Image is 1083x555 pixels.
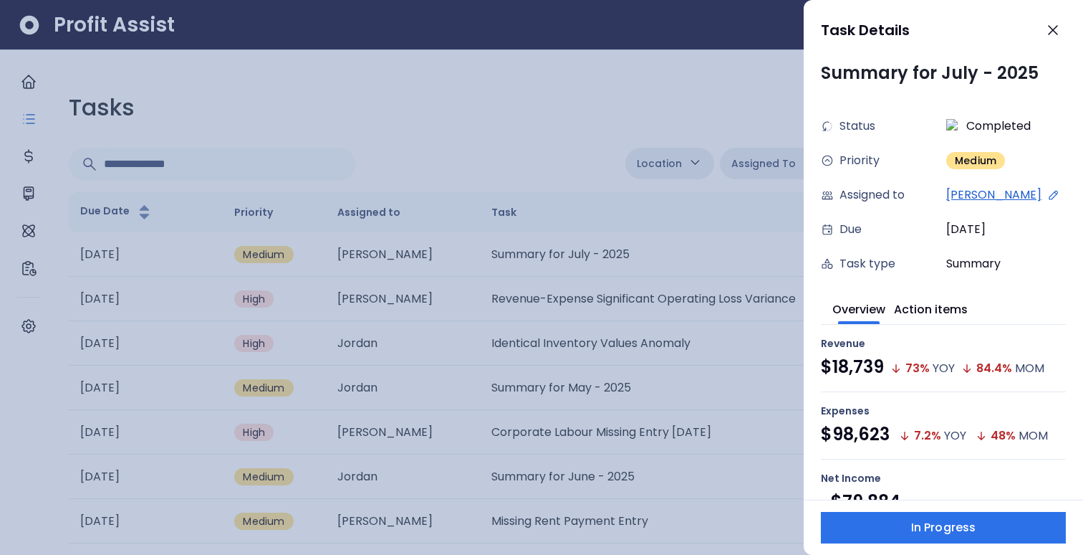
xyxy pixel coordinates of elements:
[821,404,1066,419] div: Expenses
[839,221,862,238] span: Due
[933,360,955,377] div: YOY
[905,360,930,377] div: 73 %
[821,19,1029,41] div: Task Details
[821,512,1066,544] button: In Progress
[946,119,961,133] img: completed
[911,519,976,536] span: In Progress
[839,152,880,169] span: Priority
[946,255,1001,272] span: Summary
[946,186,1041,204] span: [PERSON_NAME]
[955,153,996,168] span: Medium
[821,489,900,515] div: -$79,884
[914,427,941,445] div: 7.2 %
[976,360,1012,377] div: 84.4 %
[821,471,1066,486] div: Net Income
[839,255,895,272] span: Task type
[946,221,986,238] span: [DATE]
[821,422,890,447] div: $98,623
[821,336,1066,351] div: Revenue
[839,118,875,135] span: Status
[894,293,968,324] button: Action items
[966,118,1031,135] span: Completed
[839,186,905,204] span: Assigned to
[832,293,885,324] button: Overview
[944,427,966,445] div: YOY
[991,427,1016,445] div: 48 %
[1015,360,1044,377] div: MOM
[821,354,884,380] div: $18,739
[821,60,1066,86] div: Summary for July - 2025
[1019,427,1048,445] div: MOM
